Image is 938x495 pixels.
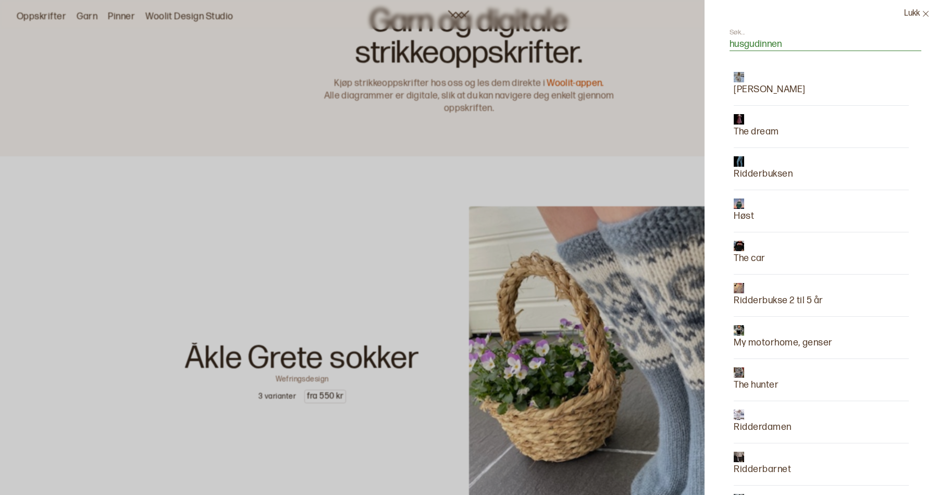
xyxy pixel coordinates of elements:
img: Alinas genser [734,72,744,82]
a: RidderbuksenRidderbuksen [734,156,793,181]
a: The dreamThe dream [734,114,779,139]
a: The carThe car [734,241,766,266]
img: The car [734,241,744,251]
img: Høst [734,199,744,209]
img: The dream [734,114,744,125]
img: Ridderdamen [734,410,744,420]
p: Ridderbukse 2 til 5 år [734,293,823,308]
label: Søk... [730,28,745,37]
a: Alinas genser[PERSON_NAME] [734,72,806,97]
a: RidderbarnetRidderbarnet [734,452,791,477]
a: Ridderbukse 2 til 5 årRidderbukse 2 til 5 år [734,283,823,308]
p: Høst [734,209,754,224]
p: Ridderbarnet [734,462,791,477]
p: [PERSON_NAME] [734,82,806,97]
a: HøstHøst [734,199,754,224]
p: Ridderdamen [734,420,792,435]
a: RidderdamenRidderdamen [734,410,792,435]
img: The hunter [734,367,744,378]
p: My motorhome, genser [734,336,833,350]
img: Ridderbarnet [734,452,744,462]
p: The hunter [734,378,779,392]
a: My motorhome, genserMy motorhome, genser [734,325,833,350]
p: The car [734,251,766,266]
img: Ridderbukse 2 til 5 år [734,283,744,293]
a: The hunterThe hunter [734,367,779,392]
img: Ridderbuksen [734,156,744,167]
p: The dream [734,125,779,139]
p: Ridderbuksen [734,167,793,181]
img: My motorhome, genser [734,325,744,336]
